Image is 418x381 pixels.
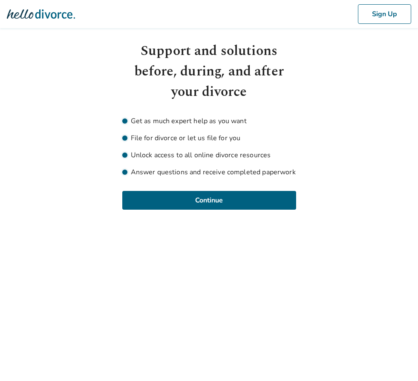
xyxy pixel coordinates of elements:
button: Continue [122,191,296,210]
li: Answer questions and receive completed paperwork [122,167,296,177]
li: Get as much expert help as you want [122,116,296,126]
li: File for divorce or let us file for you [122,133,296,143]
img: Hello Divorce Logo [7,6,75,23]
h1: Support and solutions before, during, and after your divorce [122,41,296,102]
li: Unlock access to all online divorce resources [122,150,296,160]
button: Sign Up [358,4,411,24]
